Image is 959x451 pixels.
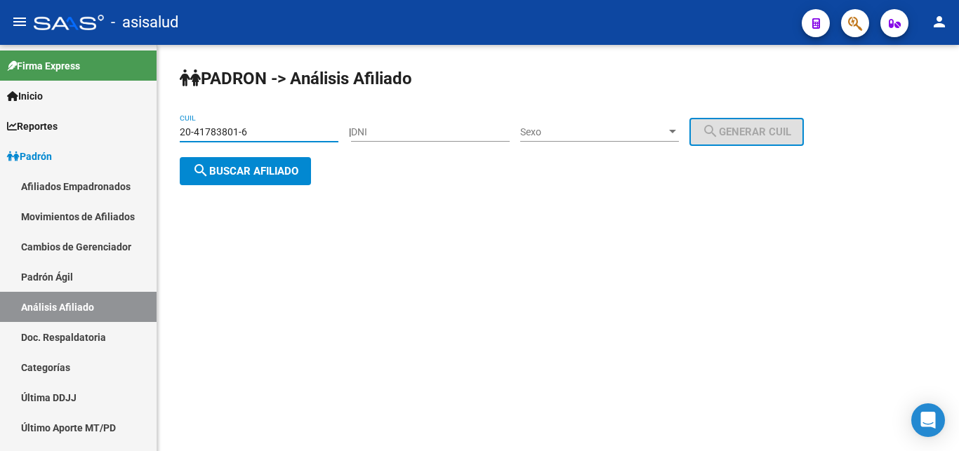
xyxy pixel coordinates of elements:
strong: PADRON -> Análisis Afiliado [180,69,412,88]
mat-icon: menu [11,13,28,30]
span: Firma Express [7,58,80,74]
span: Inicio [7,88,43,104]
button: Buscar afiliado [180,157,311,185]
span: Sexo [520,126,666,138]
div: | [349,126,814,137]
button: Generar CUIL [689,118,804,146]
span: Reportes [7,119,58,134]
span: Generar CUIL [702,126,791,138]
mat-icon: search [192,162,209,179]
mat-icon: person [931,13,948,30]
span: Buscar afiliado [192,165,298,177]
div: Open Intercom Messenger [911,403,945,437]
mat-icon: search [702,123,719,140]
span: Padrón [7,149,52,164]
span: - asisalud [111,7,178,38]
